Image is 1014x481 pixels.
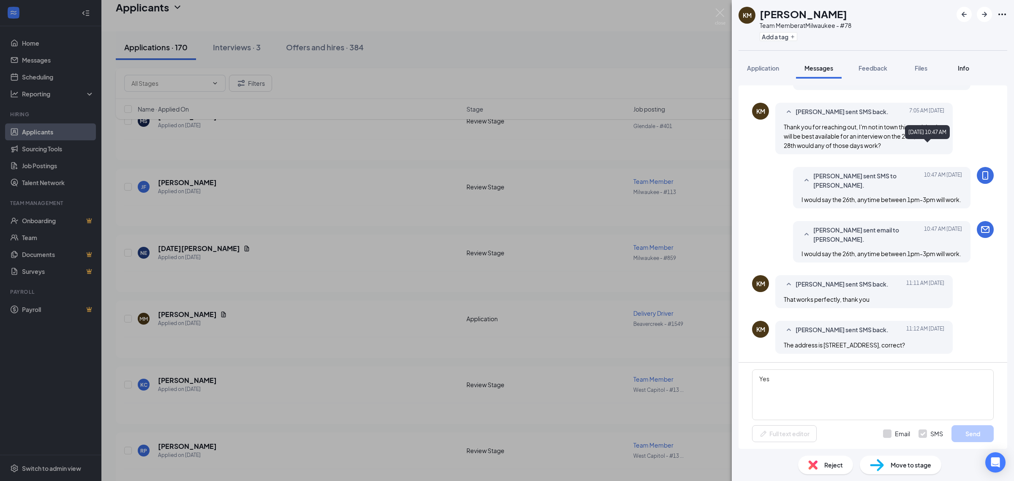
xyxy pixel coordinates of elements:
[784,279,794,290] svg: SmallChevronUp
[801,250,961,257] span: I would say the 26th, anytime between 1pm-3pm will work.
[752,369,994,420] textarea: Yes
[760,21,851,30] div: Team Member at Milwaukee - #78
[743,11,752,19] div: KM
[801,230,812,240] svg: SmallChevronUp
[891,460,931,470] span: Move to stage
[958,64,969,72] span: Info
[801,175,812,186] svg: SmallChevronUp
[824,460,843,470] span: Reject
[801,196,961,203] span: I would say the 26th, anytime between 1pm-3pm will work.
[924,171,962,190] span: [DATE] 10:47 AM
[760,7,847,21] h1: [PERSON_NAME]
[813,225,924,244] span: [PERSON_NAME] sent email to [PERSON_NAME].
[784,341,905,349] span: The address is [STREET_ADDRESS], correct?
[813,171,924,190] span: [PERSON_NAME] sent SMS to [PERSON_NAME].
[756,107,765,115] div: KM
[796,325,889,335] span: [PERSON_NAME] sent SMS back.
[980,170,990,180] svg: MobileSms
[752,425,817,442] button: Full text editorPen
[790,34,795,39] svg: Plus
[784,325,794,335] svg: SmallChevronUp
[905,125,950,139] div: [DATE] 10:47 AM
[951,425,994,442] button: Send
[906,279,944,290] span: [DATE] 11:11 AM
[796,279,889,290] span: [PERSON_NAME] sent SMS back.
[796,107,889,117] span: [PERSON_NAME] sent SMS back.
[756,325,765,333] div: KM
[784,295,870,303] span: That works perfectly, thank you
[977,7,992,22] button: ArrowRight
[747,64,779,72] span: Application
[906,325,944,335] span: [DATE] 11:12 AM
[804,64,833,72] span: Messages
[909,107,944,117] span: [DATE] 7:05 AM
[756,279,765,288] div: KM
[980,224,990,235] svg: Email
[784,123,938,149] span: Thank you for reaching out, I'm not in town this week but I will be best available for an intervi...
[979,9,989,19] svg: ArrowRight
[924,225,962,244] span: [DATE] 10:47 AM
[959,9,969,19] svg: ArrowLeftNew
[985,452,1006,473] div: Open Intercom Messenger
[957,7,972,22] button: ArrowLeftNew
[759,429,768,438] svg: Pen
[997,9,1007,19] svg: Ellipses
[859,64,887,72] span: Feedback
[760,32,797,41] button: PlusAdd a tag
[915,64,927,72] span: Files
[784,107,794,117] svg: SmallChevronUp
